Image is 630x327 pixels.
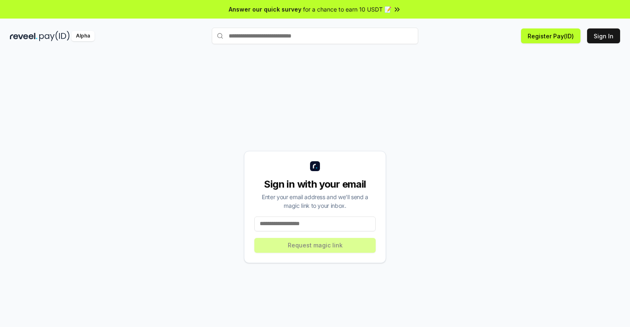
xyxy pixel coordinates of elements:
img: reveel_dark [10,31,38,41]
span: Answer our quick survey [229,5,301,14]
button: Register Pay(ID) [521,28,580,43]
span: for a chance to earn 10 USDT 📝 [303,5,391,14]
div: Enter your email address and we’ll send a magic link to your inbox. [254,193,376,210]
img: logo_small [310,161,320,171]
button: Sign In [587,28,620,43]
img: pay_id [39,31,70,41]
div: Alpha [71,31,95,41]
div: Sign in with your email [254,178,376,191]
